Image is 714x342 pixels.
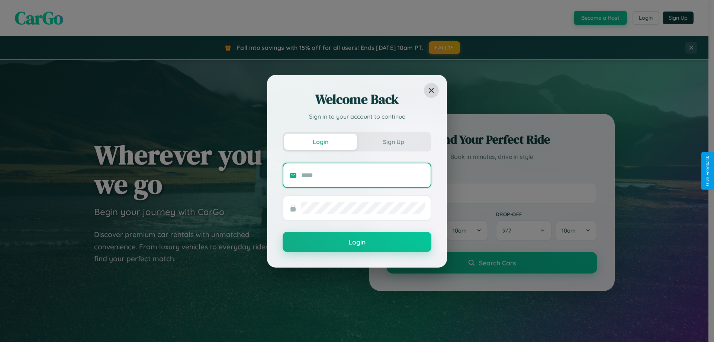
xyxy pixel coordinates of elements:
[705,156,710,186] div: Give Feedback
[283,90,431,108] h2: Welcome Back
[283,232,431,252] button: Login
[357,134,430,150] button: Sign Up
[283,112,431,121] p: Sign in to your account to continue
[284,134,357,150] button: Login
